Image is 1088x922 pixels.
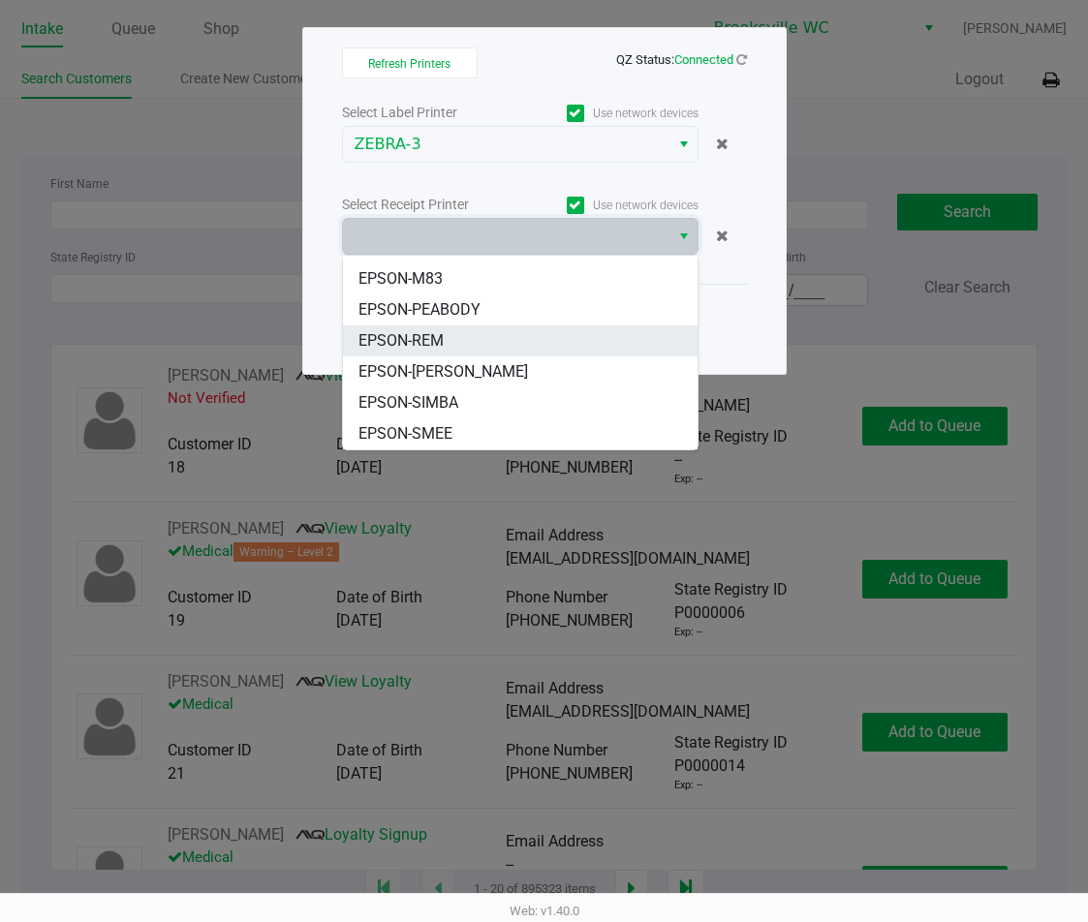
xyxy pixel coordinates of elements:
[358,360,528,384] span: EPSON-[PERSON_NAME]
[616,52,747,67] span: QZ Status:
[355,133,658,156] span: ZEBRA-3
[358,422,452,446] span: EPSON-SMEE
[669,219,698,254] button: Select
[368,57,451,71] span: Refresh Printers
[520,105,699,122] label: Use network devices
[358,267,443,291] span: EPSON-M83
[342,47,478,78] button: Refresh Printers
[669,127,698,162] button: Select
[358,329,444,353] span: EPSON-REM
[510,904,579,918] span: Web: v1.40.0
[520,197,699,214] label: Use network devices
[342,195,520,215] div: Select Receipt Printer
[674,52,733,67] span: Connected
[342,103,520,123] div: Select Label Printer
[358,298,481,322] span: EPSON-PEABODY
[358,391,458,415] span: EPSON-SIMBA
